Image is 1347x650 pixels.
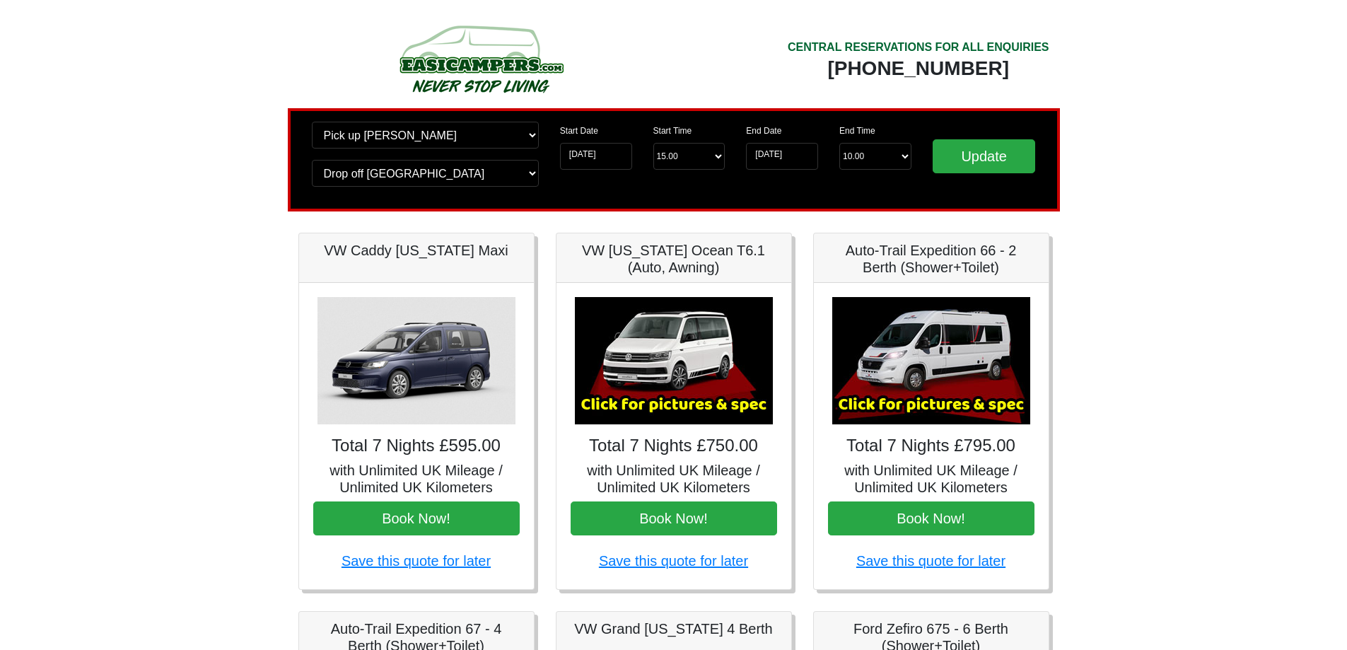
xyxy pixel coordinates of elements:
[575,297,773,424] img: VW California Ocean T6.1 (Auto, Awning)
[317,297,515,424] img: VW Caddy California Maxi
[342,553,491,569] a: Save this quote for later
[346,20,615,98] img: campers-checkout-logo.png
[571,620,777,637] h5: VW Grand [US_STATE] 4 Berth
[599,553,748,569] a: Save this quote for later
[828,436,1034,456] h4: Total 7 Nights £795.00
[571,462,777,496] h5: with Unlimited UK Mileage / Unlimited UK Kilometers
[571,242,777,276] h5: VW [US_STATE] Ocean T6.1 (Auto, Awning)
[839,124,875,137] label: End Time
[571,501,777,535] button: Book Now!
[828,501,1034,535] button: Book Now!
[746,143,818,170] input: Return Date
[560,143,632,170] input: Start Date
[560,124,598,137] label: Start Date
[788,56,1049,81] div: [PHONE_NUMBER]
[828,242,1034,276] h5: Auto-Trail Expedition 66 - 2 Berth (Shower+Toilet)
[571,436,777,456] h4: Total 7 Nights £750.00
[828,462,1034,496] h5: with Unlimited UK Mileage / Unlimited UK Kilometers
[313,436,520,456] h4: Total 7 Nights £595.00
[313,501,520,535] button: Book Now!
[313,242,520,259] h5: VW Caddy [US_STATE] Maxi
[856,553,1005,569] a: Save this quote for later
[653,124,692,137] label: Start Time
[746,124,781,137] label: End Date
[788,39,1049,56] div: CENTRAL RESERVATIONS FOR ALL ENQUIRIES
[313,462,520,496] h5: with Unlimited UK Mileage / Unlimited UK Kilometers
[832,297,1030,424] img: Auto-Trail Expedition 66 - 2 Berth (Shower+Toilet)
[933,139,1036,173] input: Update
